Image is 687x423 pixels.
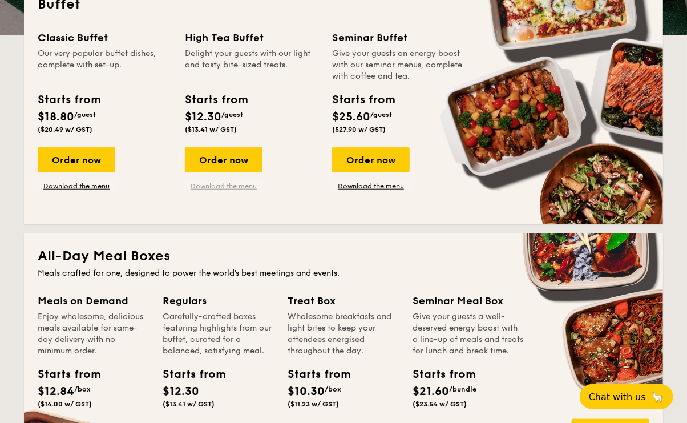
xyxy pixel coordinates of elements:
[413,293,524,309] div: Seminar Meal Box
[38,400,92,408] span: ($14.00 w/ GST)
[332,48,466,82] div: Give your guests an energy boost with our seminar menus, complete with coffee and tea.
[288,366,339,383] div: Starts from
[413,400,467,408] span: ($23.54 w/ GST)
[185,182,262,191] a: Download the menu
[38,48,171,82] div: Our very popular buffet dishes, complete with set-up.
[38,366,89,383] div: Starts from
[650,390,664,404] span: 🦙
[163,293,274,309] div: Regulars
[221,111,243,119] span: /guest
[38,110,74,124] span: $18.80
[38,147,115,172] div: Order now
[589,392,646,402] span: Chat with us
[413,385,449,398] span: $21.60
[332,147,410,172] div: Order now
[185,147,262,172] div: Order now
[38,293,149,309] div: Meals on Demand
[38,30,171,46] div: Classic Buffet
[370,111,392,119] span: /guest
[185,110,221,124] span: $12.30
[288,311,399,357] div: Wholesome breakfasts and light bites to keep your attendees energised throughout the day.
[288,385,325,398] span: $10.30
[332,182,410,191] a: Download the menu
[332,110,370,124] span: $25.60
[185,48,318,82] div: Delight your guests with our light and tasty bite-sized treats.
[413,311,524,357] div: Give your guests a well-deserved energy boost with a line-up of meals and treats for lunch and br...
[449,385,476,393] span: /bundle
[163,311,274,357] div: Carefully-crafted boxes featuring highlights from our buffet, curated for a balanced, satisfying ...
[38,268,649,279] div: Meals crafted for one, designed to power the world's best meetings and events.
[163,385,199,398] span: $12.30
[38,126,92,134] span: ($20.49 w/ GST)
[74,111,96,119] span: /guest
[332,91,394,108] div: Starts from
[163,400,215,408] span: ($13.41 w/ GST)
[38,385,74,398] span: $12.84
[38,91,100,108] div: Starts from
[38,182,115,191] a: Download the menu
[38,247,649,265] h2: All-Day Meal Boxes
[580,384,673,409] button: Chat with us🦙
[413,366,464,383] div: Starts from
[163,366,214,383] div: Starts from
[185,30,318,46] div: High Tea Buffet
[332,30,466,46] div: Seminar Buffet
[288,400,339,408] span: ($11.23 w/ GST)
[185,91,247,108] div: Starts from
[38,311,149,357] div: Enjoy wholesome, delicious meals available for same-day delivery with no minimum order.
[74,385,91,393] span: /box
[288,293,399,309] div: Treat Box
[332,126,386,134] span: ($27.90 w/ GST)
[325,385,341,393] span: /box
[185,126,237,134] span: ($13.41 w/ GST)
